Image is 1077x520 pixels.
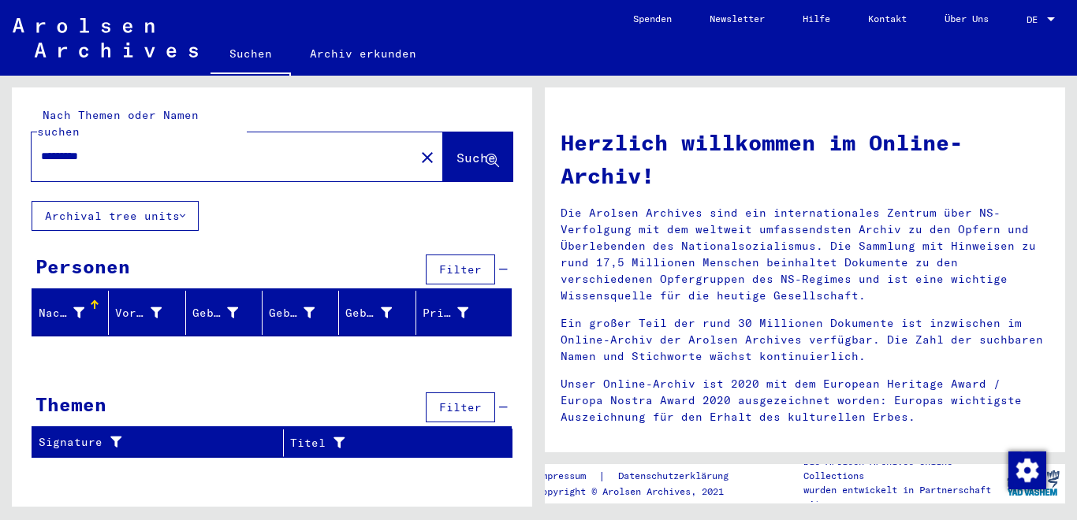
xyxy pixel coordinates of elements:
[39,430,283,455] div: Signature
[416,291,511,335] mat-header-cell: Prisoner #
[211,35,291,76] a: Suchen
[109,291,185,335] mat-header-cell: Vorname
[426,254,495,284] button: Filter
[561,126,1049,192] h1: Herzlich willkommen im Online-Archiv!
[290,435,473,451] div: Titel
[35,390,106,418] div: Themen
[263,291,339,335] mat-header-cell: Geburt‏
[339,291,416,335] mat-header-cell: Geburtsdatum
[536,485,747,499] p: Copyright © Arolsen Archives, 2021
[1008,451,1046,489] img: Zustimmung ändern
[290,430,493,455] div: Titel
[39,305,84,321] div: Nachname
[457,150,496,165] span: Suche
[291,35,435,72] a: Archiv erkunden
[345,305,391,321] div: Geburtsdatum
[345,300,415,325] div: Geburtsdatum
[37,108,199,139] mat-label: Nach Themen oder Namen suchen
[115,300,184,325] div: Vorname
[439,262,482,277] span: Filter
[1004,463,1063,503] img: yv_logo.png
[32,291,109,335] mat-header-cell: Nachname
[1027,14,1044,25] span: DE
[561,205,1049,304] p: Die Arolsen Archives sind ein internationales Zentrum über NS-Verfolgung mit dem weltweit umfasse...
[423,300,492,325] div: Prisoner #
[803,483,1001,511] p: wurden entwickelt in Partnerschaft mit
[192,305,238,321] div: Geburtsname
[115,305,161,321] div: Vorname
[269,305,315,321] div: Geburt‏
[536,468,598,485] a: Impressum
[39,434,263,451] div: Signature
[561,315,1049,365] p: Ein großer Teil der rund 30 Millionen Dokumente ist inzwischen im Online-Archiv der Arolsen Archi...
[412,141,443,173] button: Clear
[35,252,130,280] div: Personen
[439,400,482,414] span: Filter
[186,291,263,335] mat-header-cell: Geburtsname
[32,201,199,231] button: Archival tree units
[426,392,495,422] button: Filter
[536,468,747,485] div: |
[39,300,108,325] div: Nachname
[561,376,1049,425] p: Unser Online-Archiv ist 2020 mit dem European Heritage Award / Europa Nostra Award 2020 ausgezeic...
[13,18,198,58] img: Arolsen_neg.svg
[418,148,437,167] mat-icon: close
[443,132,512,181] button: Suche
[803,455,1001,483] p: Die Arolsen Archives Online-Collections
[606,468,747,485] a: Datenschutzerklärung
[423,305,468,321] div: Prisoner #
[269,300,338,325] div: Geburt‏
[192,300,262,325] div: Geburtsname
